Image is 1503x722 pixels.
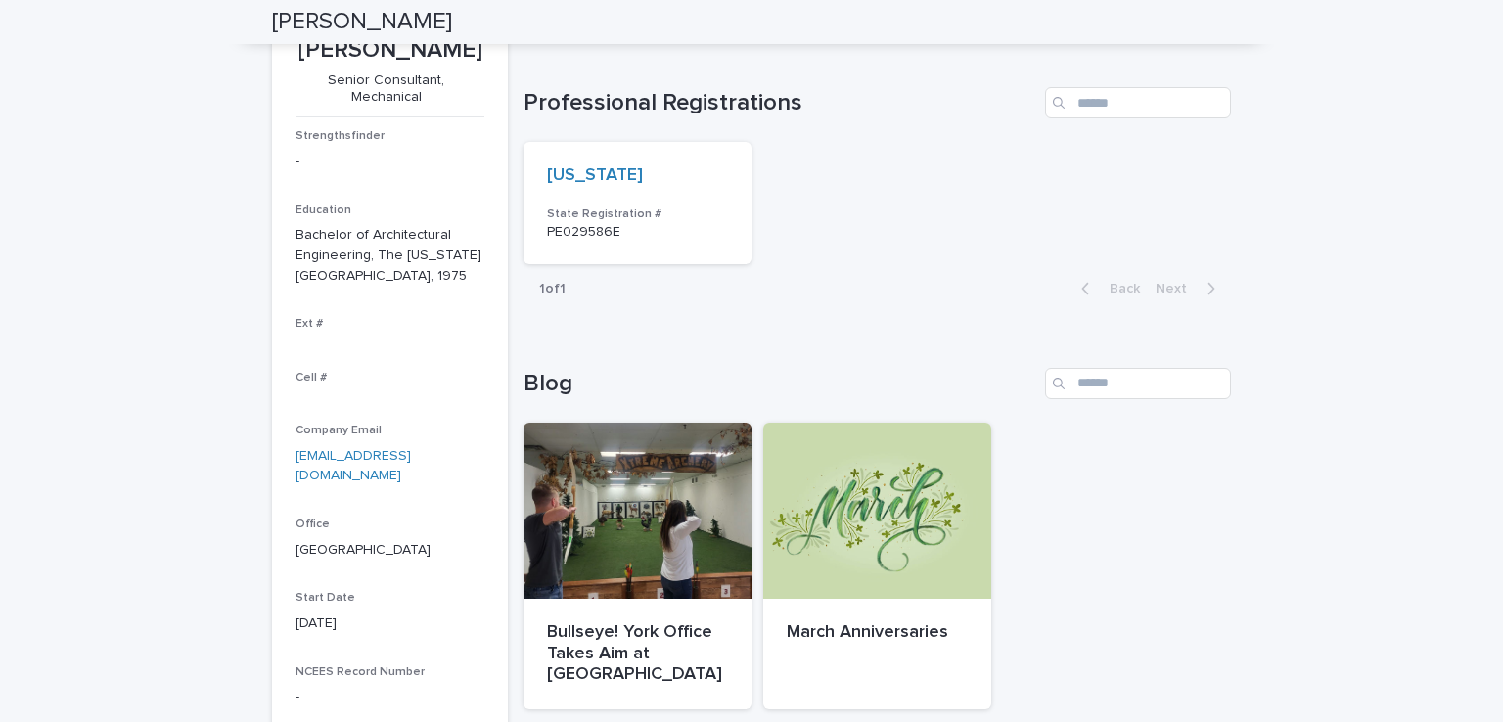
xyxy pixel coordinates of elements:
p: March Anniversaries [787,622,968,644]
span: NCEES Record Number [296,666,425,678]
h1: Professional Registrations [524,89,1037,117]
span: Office [296,519,330,530]
span: Cell # [296,372,327,384]
p: [DATE] [296,613,484,634]
a: [EMAIL_ADDRESS][DOMAIN_NAME] [296,449,411,483]
button: Next [1148,280,1231,297]
span: Ext # [296,318,323,330]
a: March Anniversaries [763,423,991,709]
p: Bullseye! York Office Takes Aim at [GEOGRAPHIC_DATA] [547,622,728,686]
span: Next [1156,282,1199,295]
a: Bullseye! York Office Takes Aim at [GEOGRAPHIC_DATA] [524,423,751,709]
p: 1 of 1 [524,265,581,313]
button: Back [1066,280,1148,297]
input: Search [1045,87,1231,118]
p: [GEOGRAPHIC_DATA] [296,540,484,561]
p: - [296,687,484,707]
span: Back [1098,282,1140,295]
a: [US_STATE] State Registration #PE029586E [524,142,751,264]
h2: [PERSON_NAME] [272,8,452,36]
p: PE029586E [547,224,728,241]
h3: State Registration # [547,206,728,222]
input: Search [1045,368,1231,399]
span: Start Date [296,592,355,604]
span: Education [296,204,351,216]
p: - [296,152,484,172]
p: [PERSON_NAME] [296,36,484,65]
h1: Blog [524,370,1037,398]
a: [US_STATE] [547,165,643,187]
span: Strengthsfinder [296,130,385,142]
p: Senior Consultant, Mechanical [296,72,477,106]
span: Company Email [296,425,382,436]
p: Bachelor of Architectural Engineering, The [US_STATE][GEOGRAPHIC_DATA], 1975 [296,225,484,286]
